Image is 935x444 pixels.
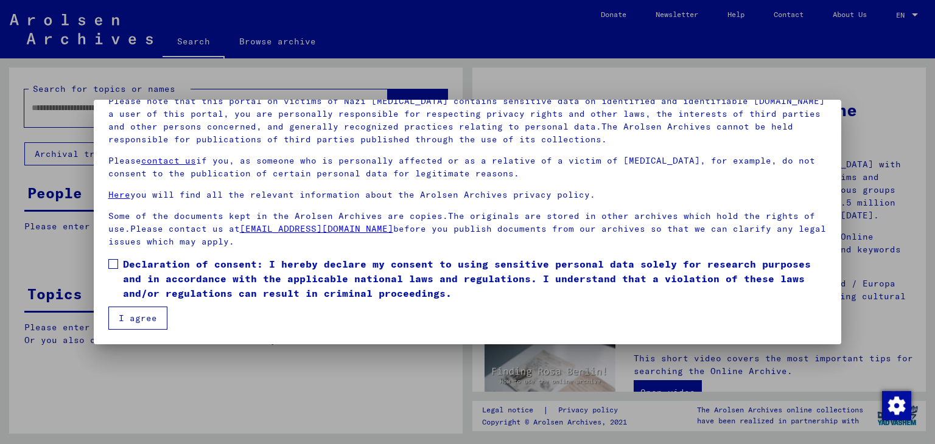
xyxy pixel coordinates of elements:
p: Please note that this portal on victims of Nazi [MEDICAL_DATA] contains sensitive data on identif... [108,95,827,146]
button: I agree [108,307,167,330]
img: Change consent [882,391,911,420]
p: Some of the documents kept in the Arolsen Archives are copies.The originals are stored in other a... [108,210,827,248]
div: Change consent [881,390,911,420]
a: Here [108,189,130,200]
p: Please if you, as someone who is personally affected or as a relative of a victim of [MEDICAL_DAT... [108,154,827,180]
span: Declaration of consent: I hereby declare my consent to using sensitive personal data solely for r... [123,257,827,300]
a: [EMAIL_ADDRESS][DOMAIN_NAME] [240,223,393,234]
p: you will find all the relevant information about the Arolsen Archives privacy policy. [108,189,827,201]
a: contact us [141,155,196,166]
